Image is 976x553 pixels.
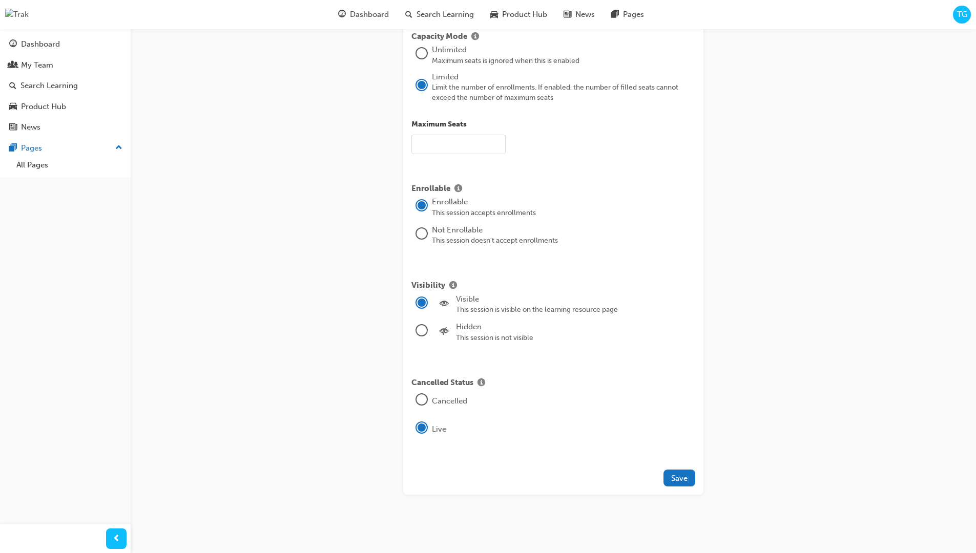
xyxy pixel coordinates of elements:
[411,280,445,292] span: Visibility
[671,474,688,483] span: Save
[21,38,60,50] div: Dashboard
[456,305,695,315] div: This session is visible on the learning resource page
[432,395,695,407] div: Cancelled
[575,9,595,20] span: News
[456,321,695,333] div: Hidden
[411,377,473,390] span: Cancelled Status
[473,377,489,390] button: Show info
[440,328,448,337] span: noeye-icon
[115,141,122,155] span: up-icon
[957,9,967,20] span: TG
[432,208,695,218] div: This session accepts enrollments
[456,293,695,305] div: Visible
[4,97,127,116] a: Product Hub
[4,139,127,158] button: Pages
[490,8,498,21] span: car-icon
[564,8,571,21] span: news-icon
[5,9,29,20] img: Trak
[9,61,17,70] span: people-icon
[432,224,695,236] div: Not Enrollable
[4,118,127,137] a: News
[663,470,695,486] button: Save
[411,183,450,196] span: Enrollable
[9,144,17,153] span: pages-icon
[9,40,17,49] span: guage-icon
[411,119,695,131] p: Maximum Seats
[477,379,485,388] span: info-icon
[9,81,16,91] span: search-icon
[953,6,971,24] button: TG
[482,4,555,25] a: car-iconProduct Hub
[432,71,695,83] div: Limited
[449,282,457,291] span: info-icon
[432,44,695,56] div: Unlimited
[397,4,482,25] a: search-iconSearch Learning
[350,9,389,20] span: Dashboard
[4,56,127,75] a: My Team
[4,33,127,139] button: DashboardMy TeamSearch LearningProduct HubNews
[12,157,127,173] a: All Pages
[21,59,53,71] div: My Team
[9,102,17,112] span: car-icon
[471,33,479,42] span: info-icon
[432,82,695,102] div: Limit the number of enrollments. If enabled, the number of filled seats cannot exceed the number ...
[432,196,695,208] div: Enrollable
[623,9,644,20] span: Pages
[405,8,412,21] span: search-icon
[440,300,448,309] span: eye-icon
[113,533,120,545] span: prev-icon
[454,185,462,194] span: info-icon
[603,4,652,25] a: pages-iconPages
[4,35,127,54] a: Dashboard
[21,121,40,133] div: News
[502,9,547,20] span: Product Hub
[338,8,346,21] span: guage-icon
[432,56,695,66] div: Maximum seats is ignored when this is enabled
[330,4,397,25] a: guage-iconDashboard
[417,9,474,20] span: Search Learning
[20,80,78,92] div: Search Learning
[611,8,619,21] span: pages-icon
[450,183,466,196] button: Show info
[21,101,66,113] div: Product Hub
[432,423,695,435] div: Live
[4,76,127,95] a: Search Learning
[21,142,42,154] div: Pages
[456,333,695,343] div: This session is not visible
[411,31,467,44] span: Capacity Mode
[445,280,461,292] button: Show info
[555,4,603,25] a: news-iconNews
[467,31,483,44] button: Show info
[432,236,695,246] div: This session doesn't accept enrollments
[9,123,17,132] span: news-icon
